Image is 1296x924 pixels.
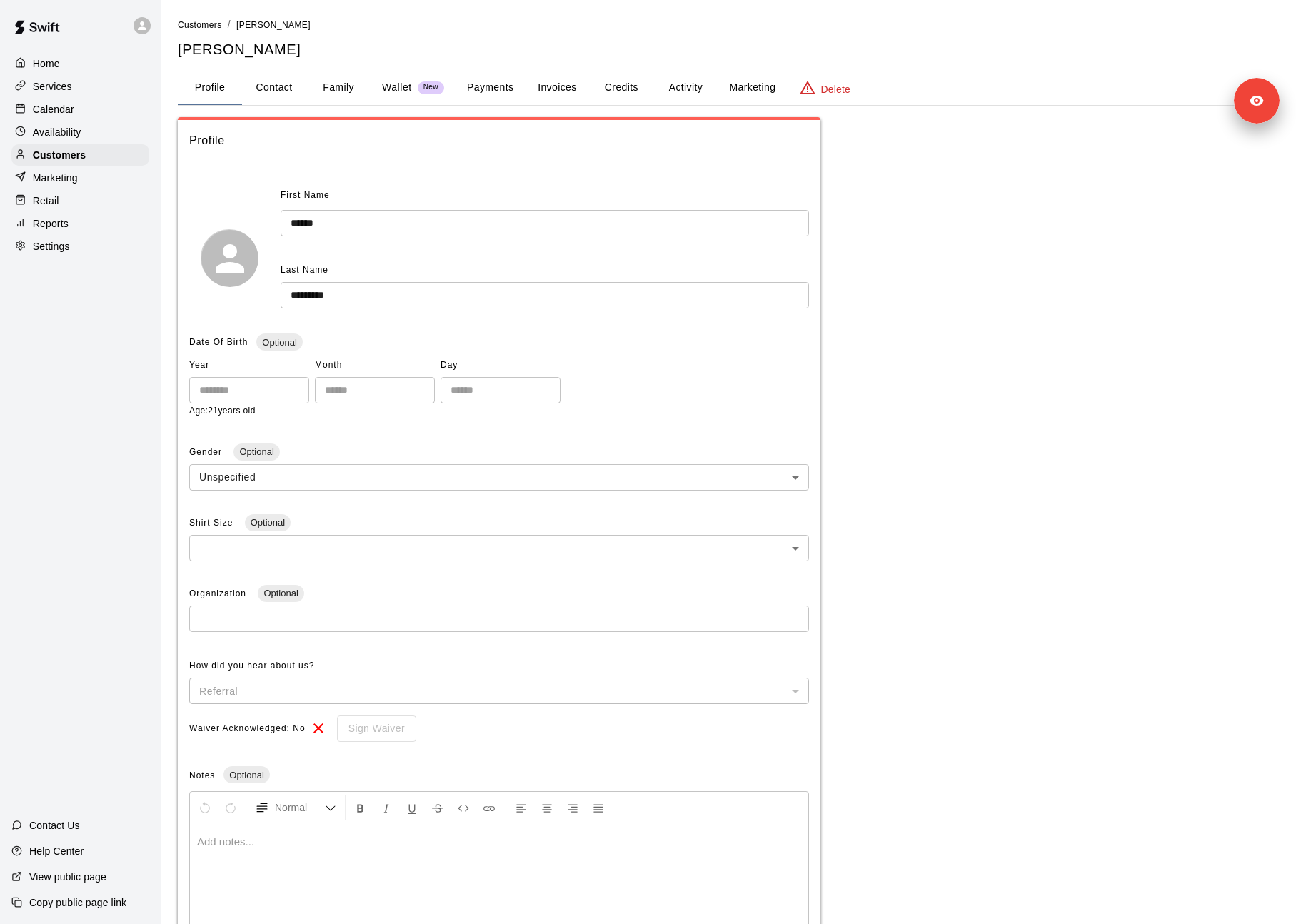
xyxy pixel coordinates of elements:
[11,190,149,211] a: Retail
[561,795,585,820] button: Right Align
[189,770,215,780] span: Notes
[189,718,306,740] span: Waiver Acknowledged: No
[327,715,416,742] div: To sign waivers in admin, this feature must be enabled in general settings
[256,337,302,348] span: Optional
[178,19,222,30] a: Customers
[451,795,476,820] button: Insert Code
[29,818,80,833] p: Contact Us
[29,844,84,858] p: Help Center
[189,588,249,598] span: Organization
[306,71,371,105] button: Family
[178,20,222,30] span: Customers
[178,71,1279,105] div: basic tabs example
[281,265,328,275] span: Last Name
[535,795,559,820] button: Center Align
[11,99,149,120] a: Calendar
[33,79,72,94] p: Services
[11,167,149,189] a: Marketing
[477,795,501,820] button: Insert Link
[33,194,59,208] p: Retail
[653,71,718,105] button: Activity
[233,446,279,457] span: Optional
[189,464,809,491] div: Unspecified
[189,447,225,457] span: Gender
[374,795,398,820] button: Format Italics
[33,216,69,231] p: Reports
[245,517,291,528] span: Optional
[189,354,309,377] span: Year
[249,795,342,820] button: Formatting Options
[228,17,231,32] li: /
[29,870,106,884] p: View public page
[218,795,243,820] button: Redo
[11,236,149,257] a: Settings
[525,71,589,105] button: Invoices
[718,71,787,105] button: Marketing
[382,80,412,95] p: Wallet
[178,17,1279,33] nav: breadcrumb
[189,131,809,150] span: Profile
[33,102,74,116] p: Calendar
[33,239,70,253] p: Settings
[281,184,330,207] span: First Name
[33,125,81,139] p: Availability
[242,71,306,105] button: Contact
[11,53,149,74] a: Home
[236,20,311,30] span: [PERSON_NAME]
[315,354,435,377] span: Month
[400,795,424,820] button: Format Underline
[33,148,86,162] p: Customers
[418,83,444,92] span: New
[426,795,450,820] button: Format Strikethrough
[11,213,149,234] a: Reports
[193,795,217,820] button: Undo
[33,171,78,185] p: Marketing
[178,71,242,105] button: Profile
[821,82,850,96] p: Delete
[348,795,373,820] button: Format Bold
[456,71,525,105] button: Payments
[11,76,149,97] a: Services
[189,518,236,528] span: Shirt Size
[589,71,653,105] button: Credits
[509,795,533,820] button: Left Align
[178,40,1279,59] h5: [PERSON_NAME]
[223,770,269,780] span: Optional
[11,144,149,166] a: Customers
[29,895,126,910] p: Copy public page link
[189,337,248,347] span: Date Of Birth
[586,795,611,820] button: Justify Align
[33,56,60,71] p: Home
[189,406,256,416] span: Age: 21 years old
[11,121,149,143] a: Availability
[258,588,303,598] span: Optional
[275,800,325,815] span: Normal
[189,678,809,704] div: Referral
[441,354,561,377] span: Day
[189,661,314,671] span: How did you hear about us?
